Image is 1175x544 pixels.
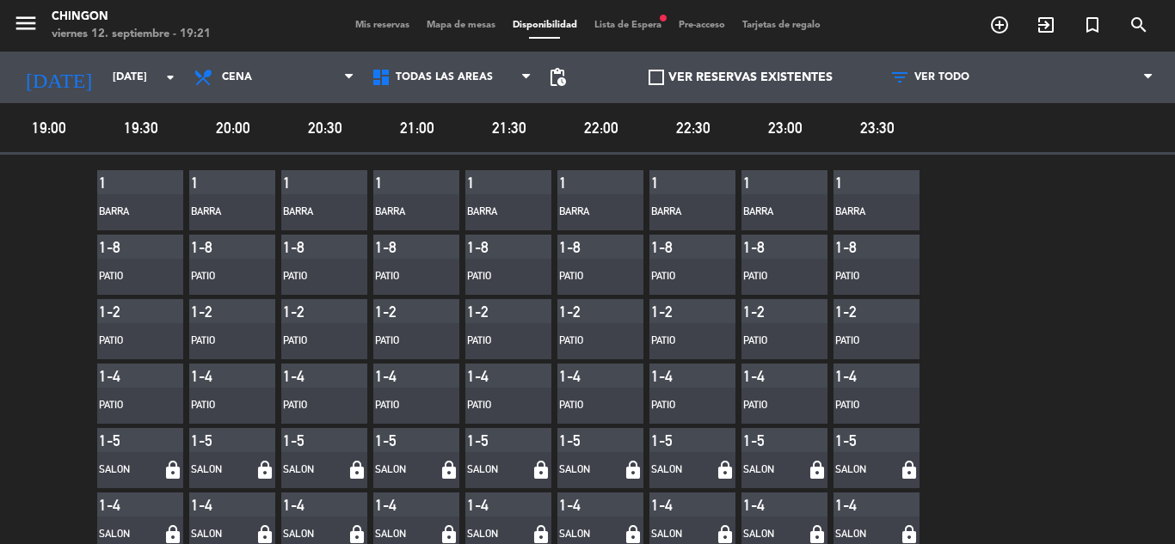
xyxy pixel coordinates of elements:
div: 1-2 [651,303,694,321]
div: BARRA [375,204,435,221]
i: arrow_drop_down [160,67,181,88]
div: PATIO [283,397,343,414]
span: Mis reservas [347,21,418,30]
div: 1-8 [835,238,878,256]
div: PATIO [375,268,435,285]
div: 1-4 [375,367,418,385]
div: 1-5 [191,431,234,449]
i: lock [158,460,183,480]
div: PATIO [743,397,803,414]
div: BARRA [99,204,159,221]
div: 1-5 [375,431,418,449]
div: BARRA [467,204,527,221]
div: SALON [375,461,434,479]
div: BARRA [283,204,343,221]
div: 1-8 [191,238,234,256]
span: 22:00 [557,115,644,140]
div: 1-8 [559,238,602,256]
span: Mapa de mesas [418,21,504,30]
div: SALON [99,461,158,479]
div: 1-4 [559,367,602,385]
label: VER RESERVAS EXISTENTES [649,68,833,88]
div: Chingon [52,9,211,26]
i: add_circle_outline [989,15,1010,35]
i: lock [250,460,275,480]
div: SALON [191,526,250,543]
div: 1 [375,174,418,192]
div: SALON [743,526,803,543]
div: 1-5 [559,431,602,449]
div: 1-2 [467,303,510,321]
div: 1-4 [283,367,326,385]
div: 1-4 [651,367,694,385]
div: 1-2 [283,303,326,321]
div: 1-5 [283,431,326,449]
div: SALON [651,526,711,543]
div: 1 [191,174,234,192]
span: Pre-acceso [670,21,734,30]
div: 1-8 [375,238,418,256]
div: PATIO [467,397,527,414]
span: Lista de Espera [586,21,670,30]
div: 1-2 [375,303,418,321]
div: BARRA [743,204,803,221]
div: 1 [835,174,878,192]
div: SALON [283,461,342,479]
span: Tarjetas de regalo [734,21,829,30]
div: 1-4 [651,496,694,514]
div: BARRA [835,204,895,221]
i: lock [711,460,735,480]
div: PATIO [559,333,619,350]
i: lock [342,460,367,480]
div: PATIO [191,333,251,350]
div: BARRA [191,204,251,221]
div: 1-5 [651,431,694,449]
div: 1 [467,174,510,192]
div: SALON [835,461,895,479]
div: 1-8 [99,238,142,256]
span: 22:30 [649,115,736,140]
i: lock [434,460,459,480]
div: PATIO [743,333,803,350]
div: PATIO [835,397,895,414]
div: BARRA [559,204,619,221]
div: PATIO [99,268,159,285]
span: fiber_manual_record [658,13,668,23]
span: VER TODO [914,71,969,83]
div: BARRA [651,204,711,221]
div: 1-4 [99,367,142,385]
div: PATIO [375,333,435,350]
div: SALON [99,526,158,543]
div: 1-4 [191,367,234,385]
span: 19:30 [97,115,184,140]
div: PATIO [651,397,711,414]
div: PATIO [651,333,711,350]
i: lock [895,460,920,480]
div: 1-2 [559,303,602,321]
div: 1-4 [467,367,510,385]
i: menu [13,10,39,36]
i: exit_to_app [1036,15,1056,35]
div: PATIO [99,397,159,414]
div: SALON [191,461,250,479]
div: 1-8 [743,238,786,256]
span: Todas las áreas [396,71,493,83]
div: SALON [559,526,618,543]
div: PATIO [559,268,619,285]
div: PATIO [191,397,251,414]
div: 1 [99,174,142,192]
div: 1-5 [99,431,142,449]
i: search [1129,15,1149,35]
div: SALON [375,526,434,543]
span: 21:00 [373,115,460,140]
div: SALON [283,526,342,543]
button: menu [13,10,39,42]
div: PATIO [467,268,527,285]
div: PATIO [467,333,527,350]
div: 1-4 [835,367,878,385]
div: 1-2 [743,303,786,321]
i: lock [526,460,551,480]
div: PATIO [743,268,803,285]
div: PATIO [283,333,343,350]
div: PATIO [283,268,343,285]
